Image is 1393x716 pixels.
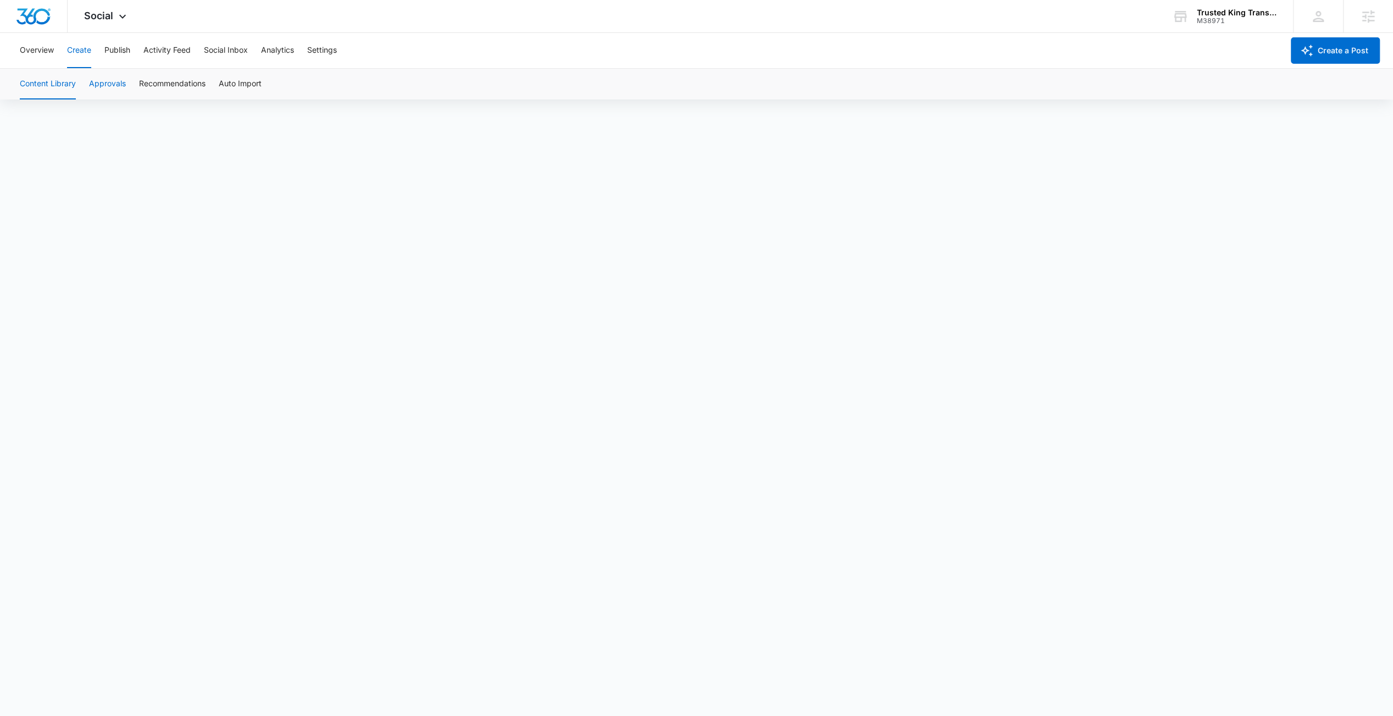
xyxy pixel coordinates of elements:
button: Recommendations [139,69,206,99]
button: Overview [20,33,54,68]
button: Create [67,33,91,68]
div: account id [1197,17,1277,25]
button: Social Inbox [204,33,248,68]
button: Approvals [89,69,126,99]
button: Activity Feed [143,33,191,68]
button: Settings [307,33,337,68]
div: account name [1197,8,1277,17]
button: Auto Import [219,69,262,99]
span: Social [84,10,113,21]
button: Analytics [261,33,294,68]
button: Create a Post [1291,37,1380,64]
button: Content Library [20,69,76,99]
button: Publish [104,33,130,68]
